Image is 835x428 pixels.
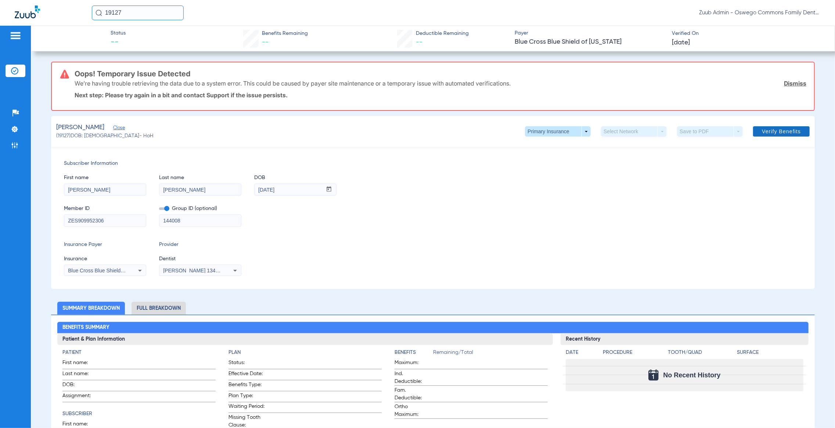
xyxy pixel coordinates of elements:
app-breakdown-title: Date [566,349,597,359]
span: Benefits Type: [228,381,264,391]
span: Status: [228,359,264,369]
span: DOB: [62,381,98,391]
span: Zuub Admin - Oswego Commons Family Dental [699,9,820,17]
span: Close [113,125,120,132]
span: No Recent History [663,371,720,379]
span: Dentist [159,255,241,263]
span: Remaining/Total [433,349,548,359]
button: Open calendar [322,184,336,196]
img: error-icon [60,70,69,79]
span: (19127) DOB: [DEMOGRAPHIC_DATA] - HoH [56,132,154,140]
h4: Benefits [395,349,433,356]
li: Full Breakdown [132,302,186,315]
span: Insurance [64,255,146,263]
img: hamburger-icon [10,31,21,40]
h4: Subscriber [62,410,216,418]
span: Last name: [62,370,98,380]
span: Subscriber Information [64,160,802,167]
p: We’re having trouble retrieving the data due to a system error. This could be caused by payer sit... [75,80,511,87]
a: Dismiss [784,80,806,87]
h4: Date [566,349,597,356]
span: Blue Cross Blue Shield Of [US_STATE] [68,268,158,273]
span: Status [111,29,126,37]
h3: Oops! Temporary Issue Detected [75,70,807,77]
span: Assignment: [62,392,98,402]
span: Blue Cross Blue Shield of [US_STATE] [515,37,666,47]
span: Provider [159,241,241,249]
h4: Tooth/Quad [668,349,735,356]
span: Payer [515,29,666,37]
span: Benefits Remaining [262,30,308,37]
span: -- [262,39,269,46]
span: [PERSON_NAME] [56,123,104,132]
h2: Benefits Summary [57,322,809,334]
h3: Recent History [561,333,809,345]
h4: Patient [62,349,216,356]
h4: Surface [737,349,803,356]
span: Plan Type: [228,392,264,402]
span: Verify Benefits [762,128,801,134]
span: [PERSON_NAME] 1346651577 [163,268,235,273]
li: Summary Breakdown [57,302,125,315]
h4: Plan [228,349,382,356]
span: [DATE] [672,38,690,47]
span: Waiting Period: [228,403,264,413]
input: Search for patients [92,6,184,20]
h3: Patient & Plan Information [57,333,553,345]
span: Verified On [672,30,823,37]
img: Calendar [648,370,659,381]
span: -- [416,39,422,46]
span: Member ID [64,205,146,213]
span: First name [64,174,146,182]
span: Group ID (optional) [159,205,241,213]
span: Deductible Remaining [416,30,469,37]
app-breakdown-title: Surface [737,349,803,359]
span: -- [111,37,126,48]
p: Next step: Please try again in a bit and contact Support if the issue persists. [75,91,807,99]
span: DOB [254,174,336,182]
app-breakdown-title: Procedure [603,349,666,359]
span: Effective Date: [228,370,264,380]
span: Ind. Deductible: [395,370,431,385]
h4: Procedure [603,349,666,356]
img: Search Icon [96,10,102,16]
button: Verify Benefits [753,126,810,137]
app-breakdown-title: Benefits [395,349,433,359]
span: Fam. Deductible: [395,387,431,402]
img: Zuub Logo [15,6,40,18]
span: Maximum: [395,359,431,369]
app-breakdown-title: Tooth/Quad [668,349,735,359]
span: First name: [62,359,98,369]
button: Primary Insurance [525,126,591,137]
span: Insurance Payer [64,241,146,249]
span: Ortho Maximum: [395,403,431,418]
span: Last name [159,174,241,182]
